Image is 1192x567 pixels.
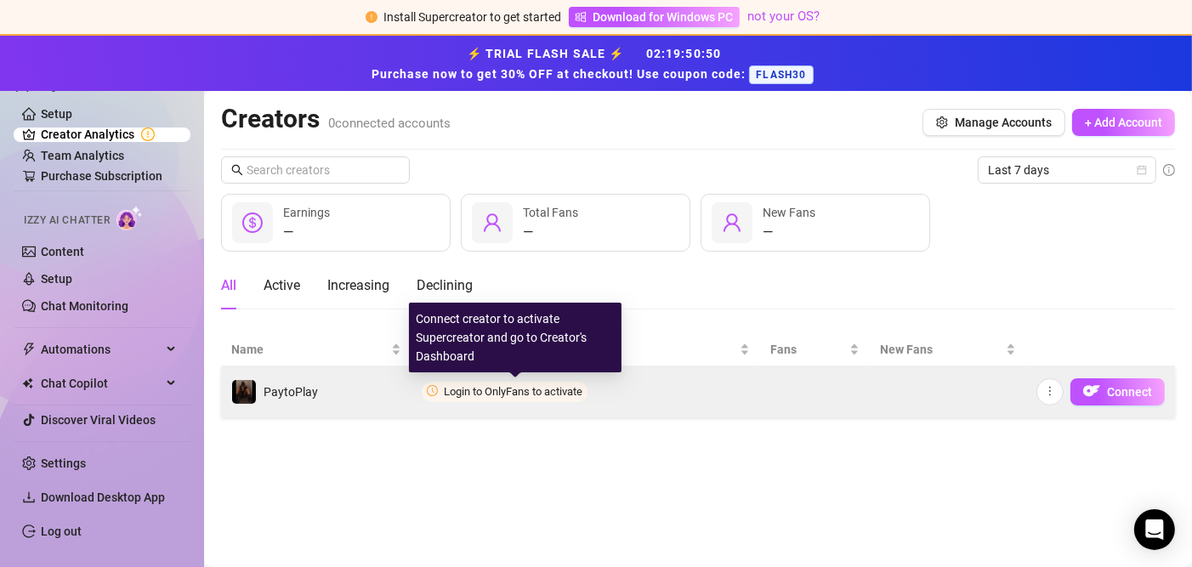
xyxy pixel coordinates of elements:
[722,213,742,233] span: user
[763,222,815,242] div: —
[1163,164,1175,176] span: info-circle
[372,47,820,81] strong: ⚡ TRIAL FLASH SALE ⚡
[749,65,813,84] span: FLASH30
[41,524,82,538] a: Log out
[646,47,722,60] span: 02 : 19 : 50 : 50
[41,149,124,162] a: Team Analytics
[264,275,300,296] div: Active
[231,164,243,176] span: search
[569,7,740,27] a: Download for Windows PC
[41,490,165,504] span: Download Desktop App
[41,169,162,183] a: Purchase Subscription
[988,157,1146,183] span: Last 7 days
[1070,378,1165,405] button: OFConnect
[41,336,162,363] span: Automations
[231,340,388,359] span: Name
[763,206,815,219] span: New Fans
[328,116,451,131] span: 0 connected accounts
[427,385,438,396] span: clock-circle
[41,413,156,427] a: Discover Viral Videos
[482,213,502,233] span: user
[1134,509,1175,550] div: Open Intercom Messenger
[936,116,948,128] span: setting
[922,109,1065,136] button: Manage Accounts
[22,377,33,389] img: Chat Copilot
[760,333,869,366] th: Fans
[409,303,622,372] div: Connect creator to activate Supercreator and go to Creator's Dashboard
[41,370,162,397] span: Chat Copilot
[41,107,72,121] a: Setup
[24,213,110,229] span: Izzy AI Chatter
[41,245,84,258] a: Content
[372,67,749,81] strong: Purchase now to get 30% OFF at checkout! Use coupon code:
[264,385,318,399] span: PaytoPlay
[327,275,389,296] div: Increasing
[22,343,36,356] span: thunderbolt
[575,11,587,23] span: windows
[41,121,177,148] a: Creator Analytics exclamation-circle
[247,161,386,179] input: Search creators
[880,340,1002,359] span: New Fans
[366,11,377,23] span: exclamation-circle
[22,490,36,504] span: download
[1085,116,1162,129] span: + Add Account
[283,206,330,219] span: Earnings
[41,299,128,313] a: Chat Monitoring
[770,340,845,359] span: Fans
[523,206,578,219] span: Total Fans
[523,222,578,242] div: —
[41,456,86,470] a: Settings
[221,103,451,135] h2: Creators
[1137,165,1147,175] span: calendar
[232,380,256,404] img: PaytoPlay
[1072,109,1175,136] button: + Add Account
[444,385,582,398] span: Login to OnlyFans to activate
[748,9,820,24] a: not your OS?
[384,10,562,24] span: Install Supercreator to get started
[116,206,143,230] img: AI Chatter
[283,222,330,242] div: —
[417,275,473,296] div: Declining
[593,8,734,26] span: Download for Windows PC
[221,275,236,296] div: All
[955,116,1052,129] span: Manage Accounts
[1044,385,1056,397] span: more
[221,333,412,366] th: Name
[870,333,1026,366] th: New Fans
[41,272,72,286] a: Setup
[242,213,263,233] span: dollar-circle
[1083,383,1100,400] img: OF
[1107,385,1152,399] span: Connect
